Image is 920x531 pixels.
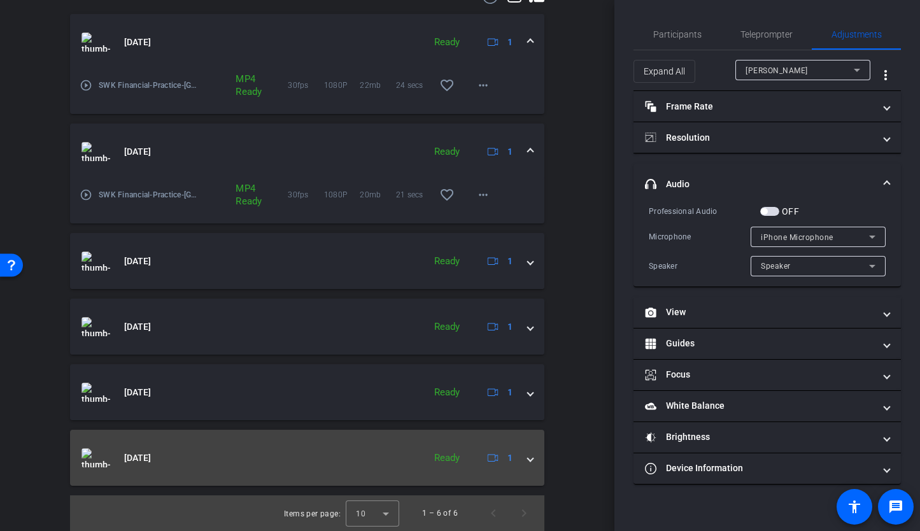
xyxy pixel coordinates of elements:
span: [DATE] [124,451,151,465]
span: 30fps [288,79,323,92]
span: 21 secs [396,188,432,201]
div: Ready [428,385,466,400]
mat-panel-title: Focus [645,368,874,381]
span: [PERSON_NAME] [746,66,808,75]
mat-panel-title: White Balance [645,399,874,413]
span: Speaker [761,262,791,271]
mat-panel-title: Resolution [645,131,874,145]
span: SWK Financial-Practice-[GEOGRAPHIC_DATA] TA2-2025-10-03-09-37-06-858-0 [99,79,198,92]
span: SWK Financial-Practice-[GEOGRAPHIC_DATA] TA1-2025-10-03-09-34-16-076-0 [99,188,198,201]
div: Ready [428,320,466,334]
span: 1 [507,320,513,334]
button: Expand All [633,60,695,83]
mat-icon: favorite_border [439,78,455,93]
mat-icon: more_horiz [476,187,491,202]
button: More Options for Adjustments Panel [870,60,901,90]
mat-expansion-panel-header: thumb-nail[DATE]Ready1 [70,430,544,486]
mat-expansion-panel-header: thumb-nail[DATE]Ready1 [70,364,544,420]
mat-expansion-panel-header: Device Information [633,453,901,484]
mat-panel-title: Frame Rate [645,100,874,113]
img: thumb-nail [81,317,110,336]
mat-expansion-panel-header: View [633,297,901,328]
button: Previous page [478,498,509,528]
mat-icon: play_circle_outline [80,188,92,201]
mat-expansion-panel-header: thumb-nail[DATE]Ready1 [70,124,544,180]
div: Ready [428,254,466,269]
span: [DATE] [124,36,151,49]
mat-expansion-panel-header: Audio [633,164,901,204]
span: 1 [507,145,513,159]
mat-expansion-panel-header: thumb-nail[DATE]Ready1 [70,233,544,289]
mat-expansion-panel-header: Frame Rate [633,91,901,122]
mat-panel-title: Device Information [645,462,874,475]
div: Speaker [649,260,751,273]
div: Audio [633,204,901,287]
span: Teleprompter [740,30,793,39]
mat-expansion-panel-header: Focus [633,360,901,390]
span: 1 [507,386,513,399]
div: Ready [428,145,466,159]
button: Next page [509,498,539,528]
mat-panel-title: Brightness [645,430,874,444]
span: 24 secs [396,79,432,92]
mat-expansion-panel-header: thumb-nail[DATE]Ready1 [70,299,544,355]
span: 22mb [360,79,395,92]
img: thumb-nail [81,448,110,467]
span: iPhone Microphone [761,233,833,242]
span: Expand All [644,59,685,83]
mat-icon: play_circle_outline [80,79,92,92]
mat-icon: favorite_border [439,187,455,202]
mat-icon: message [888,499,903,514]
span: 1080P [324,79,360,92]
mat-expansion-panel-header: Brightness [633,422,901,453]
mat-icon: more_vert [878,67,893,83]
span: 20mb [360,188,395,201]
div: MP4 Ready [229,73,256,98]
mat-expansion-panel-header: Guides [633,329,901,359]
mat-icon: more_horiz [476,78,491,93]
div: Microphone [649,230,751,243]
span: 1080P [324,188,360,201]
div: Ready [428,451,466,465]
span: [DATE] [124,386,151,399]
div: 1 – 6 of 6 [422,507,458,520]
span: [DATE] [124,145,151,159]
div: Items per page: [284,507,341,520]
mat-expansion-panel-header: thumb-nail[DATE]Ready1 [70,14,544,70]
mat-panel-title: Audio [645,178,874,191]
mat-panel-title: Guides [645,337,874,350]
mat-expansion-panel-header: White Balance [633,391,901,421]
mat-expansion-panel-header: Resolution [633,122,901,153]
span: 30fps [288,188,323,201]
img: thumb-nail [81,32,110,52]
span: 1 [507,36,513,49]
img: thumb-nail [81,142,110,161]
span: 1 [507,255,513,268]
span: Participants [653,30,702,39]
div: thumb-nail[DATE]Ready1 [70,70,544,114]
img: thumb-nail [81,383,110,402]
div: Professional Audio [649,205,760,218]
mat-icon: accessibility [847,499,862,514]
span: 1 [507,451,513,465]
label: OFF [779,205,799,218]
div: Ready [428,35,466,50]
span: [DATE] [124,255,151,268]
img: thumb-nail [81,251,110,271]
div: MP4 Ready [229,182,256,208]
mat-panel-title: View [645,306,874,319]
div: thumb-nail[DATE]Ready1 [70,180,544,223]
span: Adjustments [832,30,882,39]
span: [DATE] [124,320,151,334]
